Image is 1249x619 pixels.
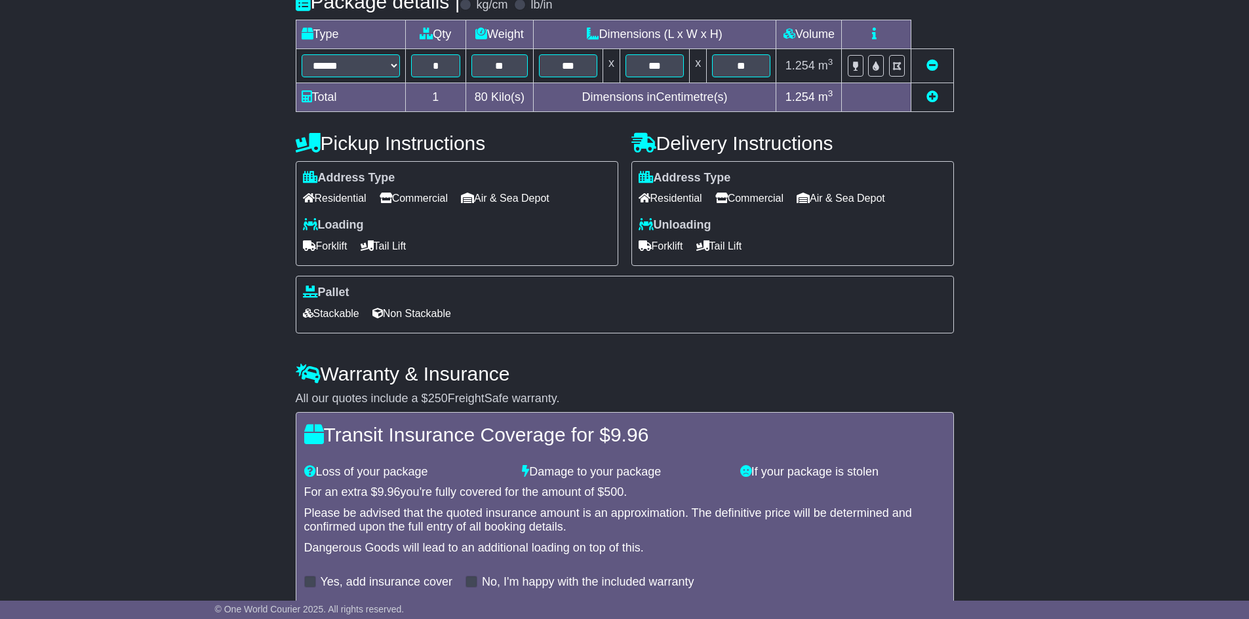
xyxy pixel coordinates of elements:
[466,20,534,48] td: Weight
[475,90,488,103] span: 80
[631,132,954,154] h4: Delivery Instructions
[639,171,731,185] label: Address Type
[482,575,694,590] label: No, I'm happy with the included warranty
[639,236,683,256] span: Forklift
[372,303,451,324] span: Non Stackable
[715,188,783,208] span: Commercial
[296,20,405,48] td: Type
[304,485,945,500] div: For an extra $ you're fully covered for the amount of $ .
[380,188,448,208] span: Commercial
[926,90,938,103] a: Add new item
[298,465,516,479] div: Loss of your package
[818,90,833,103] span: m
[818,59,833,72] span: m
[303,171,395,185] label: Address Type
[215,604,405,614] span: © One World Courier 2025. All rights reserved.
[639,188,702,208] span: Residential
[461,188,549,208] span: Air & Sea Depot
[304,506,945,535] div: Please be advised that the quoted insurance amount is an approximation. The definitive price will...
[378,485,401,498] span: 9.96
[797,188,885,208] span: Air & Sea Depot
[696,236,742,256] span: Tail Lift
[690,48,707,83] td: x
[533,20,776,48] td: Dimensions (L x W x H)
[296,392,954,406] div: All our quotes include a $ FreightSafe warranty.
[610,424,648,445] span: 9.96
[428,392,448,405] span: 250
[405,20,466,48] td: Qty
[303,303,359,324] span: Stackable
[405,83,466,111] td: 1
[303,188,367,208] span: Residential
[304,424,945,445] h4: Transit Insurance Coverage for $
[785,59,815,72] span: 1.254
[639,218,711,233] label: Unloading
[828,88,833,98] sup: 3
[533,83,776,111] td: Dimensions in Centimetre(s)
[361,236,406,256] span: Tail Lift
[515,465,734,479] div: Damage to your package
[296,83,405,111] td: Total
[304,541,945,555] div: Dangerous Goods will lead to an additional loading on top of this.
[785,90,815,103] span: 1.254
[303,218,364,233] label: Loading
[303,236,347,256] span: Forklift
[303,286,349,300] label: Pallet
[296,132,618,154] h4: Pickup Instructions
[734,465,952,479] div: If your package is stolen
[604,485,624,498] span: 500
[828,57,833,67] sup: 3
[466,83,534,111] td: Kilo(s)
[926,59,938,72] a: Remove this item
[776,20,842,48] td: Volume
[603,48,620,83] td: x
[321,575,452,590] label: Yes, add insurance cover
[296,363,954,385] h4: Warranty & Insurance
